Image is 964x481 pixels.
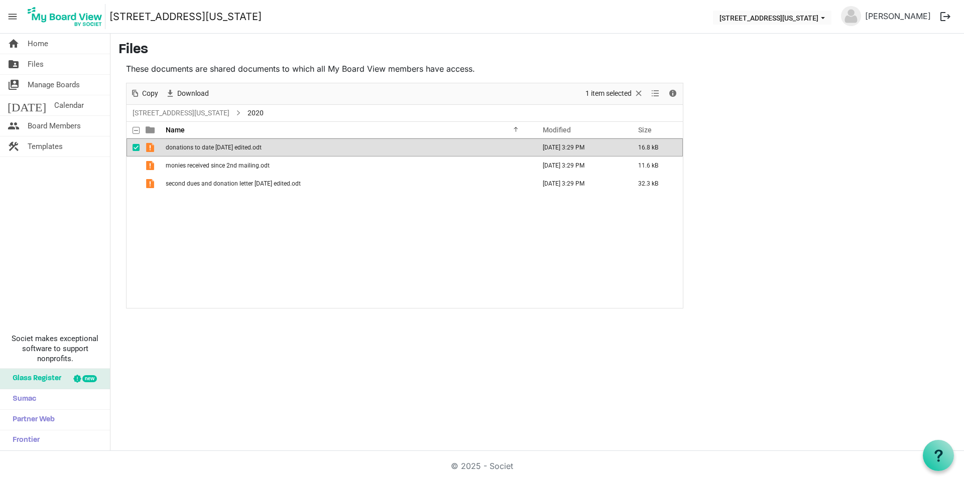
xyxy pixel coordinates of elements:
span: Glass Register [8,369,61,389]
td: 16.8 kB is template cell column header Size [628,138,683,156]
button: Details [666,87,680,100]
span: construction [8,136,20,156]
button: Selection [584,87,646,100]
img: My Board View Logo [25,4,105,29]
span: second dues and donation letter [DATE] edited.odt [166,180,301,187]
td: May 25, 2025 3:29 PM column header Modified [532,175,628,193]
div: Details [664,83,681,104]
button: logout [935,6,956,27]
span: donations to date [DATE] edited.odt [166,144,262,151]
div: Download [162,83,212,104]
span: monies received since 2nd mailing.odt [166,162,270,169]
span: Download [176,87,210,100]
span: Name [166,126,185,134]
span: Files [28,54,44,74]
span: folder_shared [8,54,20,74]
a: [STREET_ADDRESS][US_STATE] [131,107,231,119]
span: Calendar [54,95,84,115]
span: Size [638,126,652,134]
span: Home [28,34,48,54]
div: Clear selection [582,83,647,104]
td: second dues and donation letter 10-19-20 edited.odt is template cell column header Name [163,175,532,193]
span: Templates [28,136,63,156]
span: menu [3,7,22,26]
a: © 2025 - Societ [451,461,513,471]
td: checkbox [127,156,140,175]
td: checkbox [127,138,140,156]
span: switch_account [8,75,20,95]
a: My Board View Logo [25,4,109,29]
span: Board Members [28,116,81,136]
span: home [8,34,20,54]
span: [DATE] [8,95,46,115]
td: donations to date 10-20-20 edited.odt is template cell column header Name [163,138,532,156]
span: people [8,116,20,136]
td: May 25, 2025 3:29 PM column header Modified [532,156,628,175]
button: 216 E Washington Blvd dropdownbutton [713,11,831,25]
button: View dropdownbutton [649,87,661,100]
span: 2020 [246,107,266,119]
button: Copy [129,87,160,100]
p: These documents are shared documents to which all My Board View members have access. [126,63,683,75]
td: May 25, 2025 3:29 PM column header Modified [532,138,628,156]
td: checkbox [127,175,140,193]
td: monies received since 2nd mailing.odt is template cell column header Name [163,156,532,175]
div: View [647,83,664,104]
div: Copy [127,83,162,104]
span: Copy [141,87,159,100]
a: [PERSON_NAME] [861,6,935,26]
td: 32.3 kB is template cell column header Size [628,175,683,193]
span: Partner Web [8,410,55,430]
td: is template cell column header type [140,138,163,156]
td: is template cell column header type [140,175,163,193]
td: 11.6 kB is template cell column header Size [628,156,683,175]
h3: Files [118,42,956,59]
span: Modified [543,126,571,134]
span: Manage Boards [28,75,80,95]
button: Download [164,87,211,100]
span: Societ makes exceptional software to support nonprofits. [5,334,105,364]
span: Frontier [8,430,40,450]
a: [STREET_ADDRESS][US_STATE] [109,7,262,27]
img: no-profile-picture.svg [841,6,861,26]
span: 1 item selected [584,87,633,100]
td: is template cell column header type [140,156,163,175]
span: Sumac [8,389,36,409]
div: new [82,375,97,382]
